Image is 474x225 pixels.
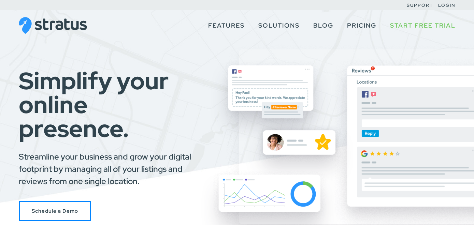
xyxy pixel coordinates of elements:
[19,201,91,221] a: Schedule a Stratus Demo with Us
[258,19,300,32] a: Solutions
[19,17,87,34] img: Stratus
[19,151,193,187] p: Streamline your business and grow your digital footprint by managing all of your listings and rev...
[208,19,245,32] a: Features
[201,10,456,41] nav: Primary
[313,19,333,32] a: Blog
[390,19,456,32] a: Start Free Trial
[347,19,376,32] a: Pricing
[19,69,193,140] h1: Simplify your online presence.
[407,2,433,8] a: Support
[438,2,456,8] a: Login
